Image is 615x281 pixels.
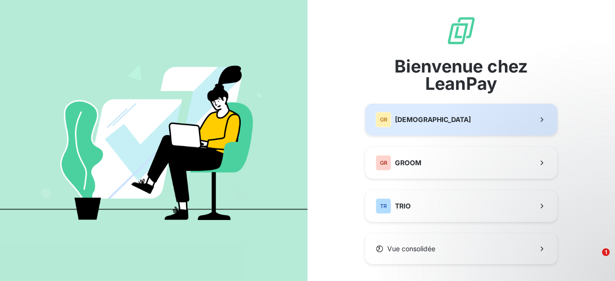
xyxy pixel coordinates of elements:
[423,188,615,255] iframe: Intercom notifications message
[582,248,605,271] iframe: Intercom live chat
[387,244,435,254] span: Vue consolidée
[376,198,391,214] div: TR
[602,248,610,256] span: 1
[376,112,391,127] div: GR
[376,155,391,171] div: GR
[446,15,477,46] img: logo sigle
[365,104,557,135] button: GR[DEMOGRAPHIC_DATA]
[365,233,557,264] button: Vue consolidée
[365,147,557,179] button: GRGROOM
[395,158,421,168] span: GROOM
[395,115,471,124] span: [DEMOGRAPHIC_DATA]
[365,190,557,222] button: TRTRIO
[365,58,557,92] span: Bienvenue chez LeanPay
[395,201,411,211] span: TRIO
